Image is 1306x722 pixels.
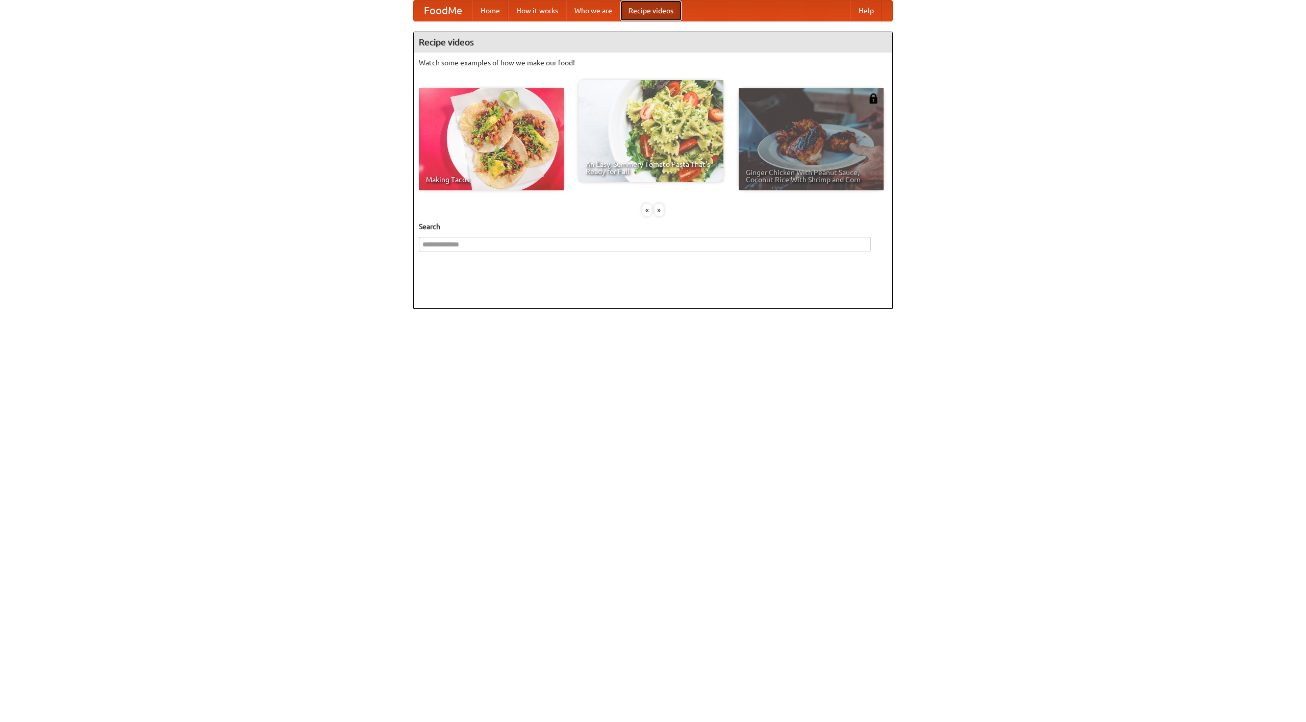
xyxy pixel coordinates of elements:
h5: Search [419,221,887,232]
a: Who we are [566,1,620,21]
a: FoodMe [414,1,472,21]
span: An Easy, Summery Tomato Pasta That's Ready for Fall [586,161,716,175]
a: An Easy, Summery Tomato Pasta That's Ready for Fall [579,80,723,182]
a: Home [472,1,508,21]
div: » [655,204,664,216]
a: Recipe videos [620,1,682,21]
span: Making Tacos [426,176,557,183]
div: « [642,204,651,216]
img: 483408.png [868,93,878,104]
a: How it works [508,1,566,21]
h4: Recipe videos [414,32,892,53]
a: Help [850,1,882,21]
p: Watch some examples of how we make our food! [419,58,887,68]
a: Making Tacos [419,88,564,190]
